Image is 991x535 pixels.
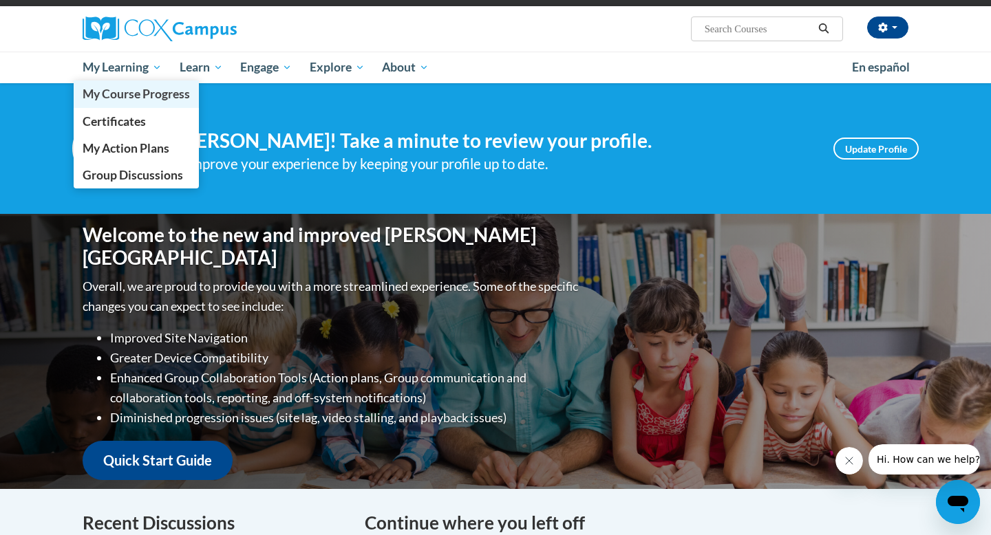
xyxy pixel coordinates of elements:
a: My Action Plans [74,135,199,162]
li: Improved Site Navigation [110,328,582,348]
a: My Learning [74,52,171,83]
span: Certificates [83,114,146,129]
span: My Learning [83,59,162,76]
span: En español [852,60,910,74]
img: Profile Image [72,118,134,179]
span: My Course Progress [83,87,190,101]
a: Engage [231,52,301,83]
div: Help improve your experience by keeping your profile up to date. [155,153,813,175]
iframe: Button to launch messaging window [936,480,980,524]
span: Group Discussions [83,168,183,182]
p: Overall, we are proud to provide you with a more streamlined experience. Some of the specific cha... [83,276,582,316]
h4: Hi [PERSON_NAME]! Take a minute to review your profile. [155,129,813,153]
iframe: Close message [835,447,863,474]
a: About [374,52,438,83]
a: Quick Start Guide [83,441,233,480]
a: En español [843,53,919,82]
img: Cox Campus [83,17,237,41]
span: Learn [180,59,223,76]
li: Greater Device Compatibility [110,348,582,368]
a: Update Profile [833,138,919,160]
button: Account Settings [867,17,908,39]
h1: Welcome to the new and improved [PERSON_NAME][GEOGRAPHIC_DATA] [83,223,582,270]
button: Search [813,21,834,37]
a: Learn [171,52,232,83]
span: Explore [310,59,365,76]
a: My Course Progress [74,80,199,107]
span: About [382,59,429,76]
a: Cox Campus [83,17,344,41]
a: Certificates [74,108,199,135]
li: Diminished progression issues (site lag, video stalling, and playback issues) [110,408,582,428]
div: Main menu [62,52,929,83]
input: Search Courses [703,21,813,37]
a: Explore [301,52,374,83]
span: Engage [240,59,292,76]
iframe: Message from company [869,444,980,474]
a: Group Discussions [74,162,199,188]
span: My Action Plans [83,141,169,155]
li: Enhanced Group Collaboration Tools (Action plans, Group communication and collaboration tools, re... [110,368,582,408]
